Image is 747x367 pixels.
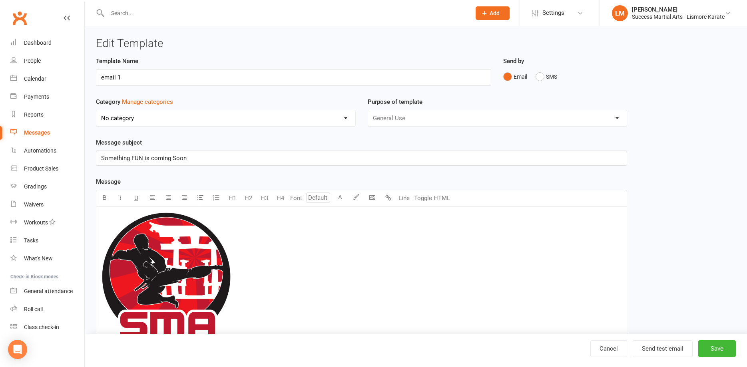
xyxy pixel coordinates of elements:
[10,214,84,232] a: Workouts
[105,8,465,19] input: Search...
[612,5,628,21] div: LM
[101,212,231,359] img: 5f715ab1-4a40-403d-9763-c7a944a604b7.png
[412,190,452,206] button: Toggle HTML
[633,340,693,357] button: Send test email
[288,190,304,206] button: Font
[503,56,524,66] label: Send by
[24,237,38,244] div: Tasks
[368,97,422,107] label: Purpose of template
[632,13,725,20] div: Success Martial Arts - Lismore Karate
[536,69,557,84] button: SMS
[10,196,84,214] a: Waivers
[10,8,30,28] a: Clubworx
[24,219,48,226] div: Workouts
[632,6,725,13] div: [PERSON_NAME]
[306,192,330,203] input: Default
[10,88,84,106] a: Payments
[272,190,288,206] button: H4
[490,10,500,16] span: Add
[24,201,44,208] div: Waivers
[542,4,564,22] span: Settings
[24,306,43,312] div: Roll call
[10,300,84,318] a: Roll call
[240,190,256,206] button: H2
[24,288,73,294] div: General attendance
[10,318,84,336] a: Class kiosk mode
[96,38,736,50] h3: Edit Template
[24,165,58,172] div: Product Sales
[24,40,52,46] div: Dashboard
[224,190,240,206] button: H1
[10,106,84,124] a: Reports
[24,75,46,82] div: Calendar
[396,190,412,206] button: Line
[96,177,121,186] label: Message
[10,34,84,52] a: Dashboard
[698,340,736,357] button: Save
[10,178,84,196] a: Gradings
[24,111,44,118] div: Reports
[101,155,187,162] span: Something FUN is coming Soon
[476,6,510,20] button: Add
[122,97,173,107] button: Category
[10,250,84,268] a: What's New
[96,56,138,66] label: Template Name
[24,255,53,262] div: What's New
[10,142,84,160] a: Automations
[10,232,84,250] a: Tasks
[24,129,50,136] div: Messages
[10,124,84,142] a: Messages
[96,97,173,107] label: Category
[8,340,27,359] div: Open Intercom Messenger
[96,138,142,147] label: Message subject
[10,70,84,88] a: Calendar
[10,160,84,178] a: Product Sales
[128,190,144,206] button: U
[24,58,41,64] div: People
[256,190,272,206] button: H3
[24,93,49,100] div: Payments
[24,183,47,190] div: Gradings
[10,52,84,70] a: People
[134,194,138,202] span: U
[503,69,527,84] button: Email
[332,190,348,206] button: A
[590,340,627,357] a: Cancel
[10,282,84,300] a: General attendance kiosk mode
[24,324,59,330] div: Class check-in
[24,147,56,154] div: Automations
